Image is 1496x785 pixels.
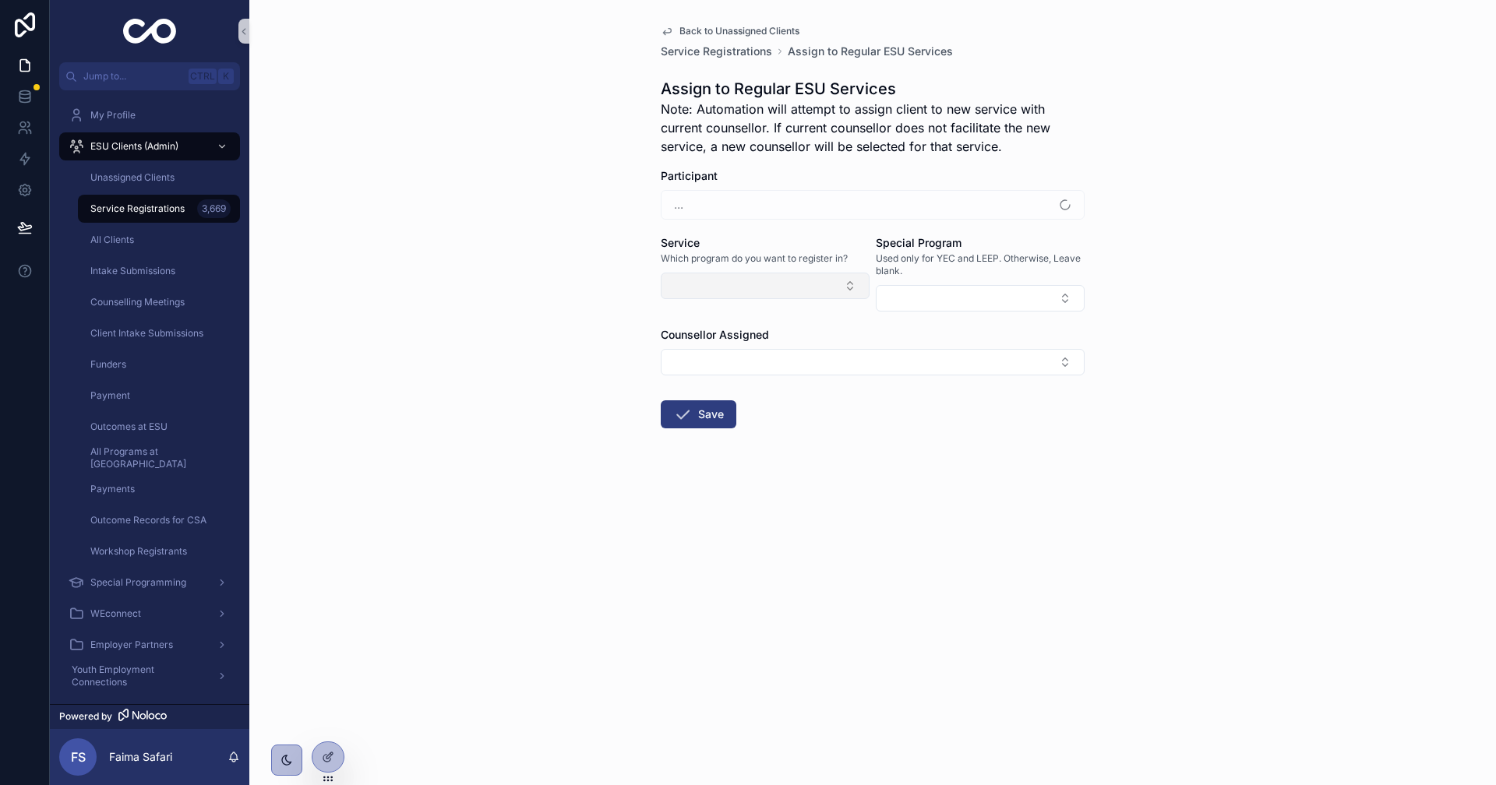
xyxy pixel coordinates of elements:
a: Counselling Meetings [78,288,240,316]
span: Ctrl [189,69,217,84]
a: Outcomes at ESU [78,413,240,441]
p: Faima Safari [109,749,172,765]
button: Select Button [876,285,1085,312]
a: Assign to Regular ESU Services [788,44,953,59]
button: Select Button [661,349,1085,375]
span: Outcomes at ESU [90,421,168,433]
span: Special Programming [90,576,186,589]
a: Outcome Records for CSA [78,506,240,534]
div: scrollable content [50,90,249,704]
span: Participant [661,169,718,182]
a: Employer Partners [59,631,240,659]
a: Powered by [50,704,249,729]
a: My Profile [59,101,240,129]
a: All Clients [78,226,240,254]
span: Payment [90,389,130,402]
a: Funders [78,350,240,378]
span: Special Program [876,236,961,249]
span: Back to Unassigned Clients [679,25,799,37]
span: WEconnect [90,607,141,620]
a: Payment [78,382,240,410]
span: All Clients [90,234,134,246]
span: Youth Employment Connections [72,664,204,688]
button: Select Button [661,273,870,299]
a: Workshop Registrants [78,537,240,565]
span: Service [661,236,700,249]
button: Save [661,400,736,428]
a: Special Programming [59,569,240,597]
div: 3,669 [197,199,231,218]
a: Youth Employment Connections [59,662,240,690]
span: Counsellor Assigned [661,328,769,341]
span: Jump to... [83,70,182,83]
img: App logo [123,19,177,44]
a: Intake Submissions [78,257,240,285]
span: Unassigned Clients [90,171,175,184]
a: Client Intake Submissions [78,319,240,347]
a: Payments [78,475,240,503]
span: Client Intake Submissions [90,327,203,340]
a: Unassigned Clients [78,164,240,192]
button: Jump to...CtrlK [59,62,240,90]
span: Payments [90,483,135,495]
a: Back to Unassigned Clients [661,25,799,37]
span: Which program do you want to register in? [661,252,848,265]
span: K [220,70,232,83]
span: Funders [90,358,126,371]
a: All Programs at [GEOGRAPHIC_DATA] [78,444,240,472]
a: Service Registrations [661,44,772,59]
span: Service Registrations [90,202,185,215]
span: Counselling Meetings [90,296,185,308]
h1: Assign to Regular ESU Services [661,78,1085,100]
span: Intake Submissions [90,265,175,277]
span: Powered by [59,710,112,723]
span: Workshop Registrants [90,545,187,558]
span: ESU Clients (Admin) [90,140,178,153]
span: Employer Partners [90,639,173,651]
a: ESU Clients (Admin) [59,132,240,160]
a: WEconnect [59,600,240,628]
span: Outcome Records for CSA [90,514,206,526]
span: FS [71,748,86,766]
span: Note: Automation will attempt to assign client to new service with current counsellor. If current... [661,100,1085,156]
a: Service Registrations3,669 [78,195,240,223]
span: My Profile [90,109,136,121]
span: Used only for YEC and LEEP. Otherwise, Leave blank. [876,252,1085,277]
span: All Programs at [GEOGRAPHIC_DATA] [90,445,224,470]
